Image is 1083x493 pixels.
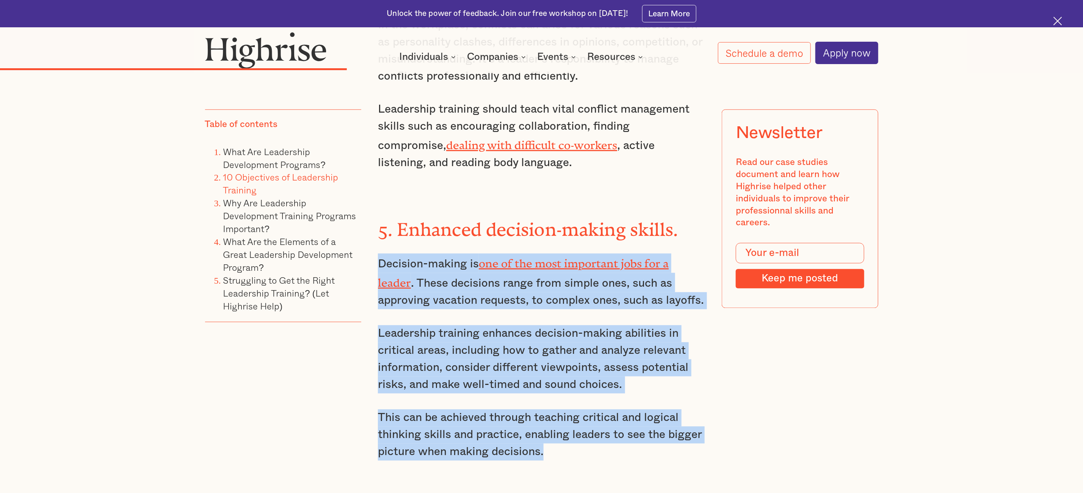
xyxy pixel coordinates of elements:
[205,32,327,69] img: Highrise logo
[1053,17,1062,25] img: Cross icon
[387,8,628,19] div: Unlock the power of feedback. Join our free workshop on [DATE]!
[205,119,278,131] div: Table of contents
[378,257,669,284] a: one of the most important jobs for a leader
[537,52,568,61] div: Events
[736,243,864,264] input: Your e-mail
[736,269,864,288] input: Keep me posted
[587,52,645,61] div: Resources
[378,325,705,393] p: Leadership training enhances decision-making abilities in critical areas, including how to gather...
[718,42,811,64] a: Schedule a demo
[467,52,528,61] div: Companies
[446,138,617,146] a: dealing with difficult co-workers
[587,52,635,61] div: Resources
[467,52,518,61] div: Companies
[642,5,696,22] a: Learn More
[223,170,339,197] a: 10 Objectives of Leadership Training
[815,42,878,64] a: Apply now
[399,52,448,61] div: Individuals
[378,253,705,309] p: Decision-making is . These decisions range from simple ones, such as approving vacation requests,...
[378,101,705,171] p: Leadership training should teach vital conflict management skills such as encouraging collaborati...
[537,52,578,61] div: Events
[223,196,356,236] a: Why Are Leadership Development Training Programs Important?
[378,409,705,460] p: This can be achieved through teaching critical and logical thinking skills and practice, enabling...
[378,219,678,231] strong: 5. Enhanced decision-making skills.
[223,273,335,313] a: Struggling to Get the Right Leadership Training? (Let Highrise Help)
[736,157,864,229] div: Read our case studies document and learn how Highrise helped other individuals to improve their p...
[223,234,353,274] a: What Are the Elements of a Great Leadership Development Program?
[223,144,326,171] a: What Are Leadership Development Programs?
[736,123,823,143] div: Newsletter
[399,52,458,61] div: Individuals
[736,243,864,288] form: Modal Form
